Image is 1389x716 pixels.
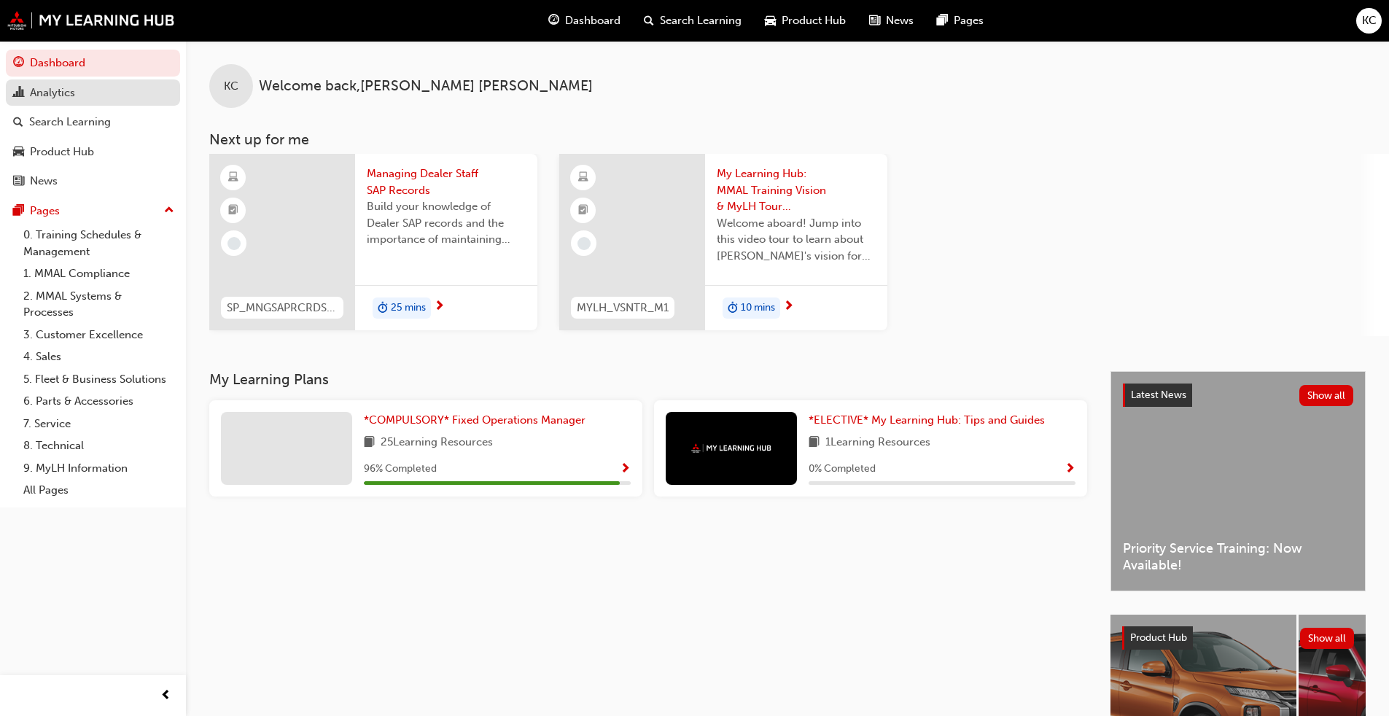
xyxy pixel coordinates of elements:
[6,50,180,77] a: Dashboard
[17,479,180,502] a: All Pages
[29,114,111,131] div: Search Learning
[6,139,180,166] a: Product Hub
[13,146,24,159] span: car-icon
[17,413,180,435] a: 7. Service
[30,173,58,190] div: News
[6,47,180,198] button: DashboardAnalyticsSearch LearningProduct HubNews
[954,12,984,29] span: Pages
[391,300,426,316] span: 25 mins
[620,460,631,478] button: Show Progress
[30,85,75,101] div: Analytics
[644,12,654,30] span: search-icon
[381,434,493,452] span: 25 Learning Resources
[809,412,1051,429] a: *ELECTIVE* My Learning Hub: Tips and Guides
[17,457,180,480] a: 9. MyLH Information
[578,201,588,220] span: booktick-icon
[30,144,94,160] div: Product Hub
[577,300,669,316] span: MYLH_VSNTR_M1
[6,109,180,136] a: Search Learning
[886,12,914,29] span: News
[1130,631,1187,644] span: Product Hub
[186,131,1389,148] h3: Next up for me
[1110,371,1366,591] a: Latest NewsShow allPriority Service Training: Now Available!
[364,461,437,478] span: 96 % Completed
[6,79,180,106] a: Analytics
[782,12,846,29] span: Product Hub
[765,12,776,30] span: car-icon
[6,198,180,225] button: Pages
[13,87,24,100] span: chart-icon
[691,443,771,453] img: mmal
[17,224,180,262] a: 0. Training Schedules & Management
[17,324,180,346] a: 3. Customer Excellence
[809,434,820,452] span: book-icon
[632,6,753,36] a: search-iconSearch Learning
[1122,626,1354,650] a: Product HubShow all
[577,237,591,250] span: learningRecordVerb_NONE-icon
[17,346,180,368] a: 4. Sales
[565,12,620,29] span: Dashboard
[1123,384,1353,407] a: Latest NewsShow all
[13,205,24,218] span: pages-icon
[160,687,171,705] span: prev-icon
[1362,12,1377,29] span: KC
[620,463,631,476] span: Show Progress
[364,413,585,427] span: *COMPULSORY* Fixed Operations Manager
[6,168,180,195] a: News
[17,285,180,324] a: 2. MMAL Systems & Processes
[783,300,794,314] span: next-icon
[548,12,559,30] span: guage-icon
[259,78,593,95] span: Welcome back , [PERSON_NAME] [PERSON_NAME]
[17,390,180,413] a: 6. Parts & Accessories
[1356,8,1382,34] button: KC
[1065,460,1075,478] button: Show Progress
[17,435,180,457] a: 8. Technical
[224,78,238,95] span: KC
[717,215,876,265] span: Welcome aboard! Jump into this video tour to learn about [PERSON_NAME]'s vision for your learning...
[13,175,24,188] span: news-icon
[228,201,238,220] span: booktick-icon
[1065,463,1075,476] span: Show Progress
[1299,385,1354,406] button: Show all
[364,412,591,429] a: *COMPULSORY* Fixed Operations Manager
[1123,540,1353,573] span: Priority Service Training: Now Available!
[13,116,23,129] span: search-icon
[559,154,887,330] a: MYLH_VSNTR_M1My Learning Hub: MMAL Training Vision & MyLH Tour (Elective)Welcome aboard! Jump int...
[209,371,1087,388] h3: My Learning Plans
[367,166,526,198] span: Managing Dealer Staff SAP Records
[578,168,588,187] span: learningResourceType_ELEARNING-icon
[13,57,24,70] span: guage-icon
[378,299,388,318] span: duration-icon
[1300,628,1355,649] button: Show all
[227,237,241,250] span: learningRecordVerb_NONE-icon
[728,299,738,318] span: duration-icon
[164,201,174,220] span: up-icon
[825,434,930,452] span: 1 Learning Resources
[937,12,948,30] span: pages-icon
[857,6,925,36] a: news-iconNews
[7,11,175,30] img: mmal
[17,262,180,285] a: 1. MMAL Compliance
[228,168,238,187] span: learningResourceType_ELEARNING-icon
[367,198,526,248] span: Build your knowledge of Dealer SAP records and the importance of maintaining your staff records i...
[1131,389,1186,401] span: Latest News
[364,434,375,452] span: book-icon
[741,300,775,316] span: 10 mins
[717,166,876,215] span: My Learning Hub: MMAL Training Vision & MyLH Tour (Elective)
[753,6,857,36] a: car-iconProduct Hub
[537,6,632,36] a: guage-iconDashboard
[209,154,537,330] a: SP_MNGSAPRCRDS_M1Managing Dealer Staff SAP RecordsBuild your knowledge of Dealer SAP records and ...
[30,203,60,219] div: Pages
[809,413,1045,427] span: *ELECTIVE* My Learning Hub: Tips and Guides
[869,12,880,30] span: news-icon
[434,300,445,314] span: next-icon
[660,12,742,29] span: Search Learning
[809,461,876,478] span: 0 % Completed
[925,6,995,36] a: pages-iconPages
[17,368,180,391] a: 5. Fleet & Business Solutions
[227,300,338,316] span: SP_MNGSAPRCRDS_M1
